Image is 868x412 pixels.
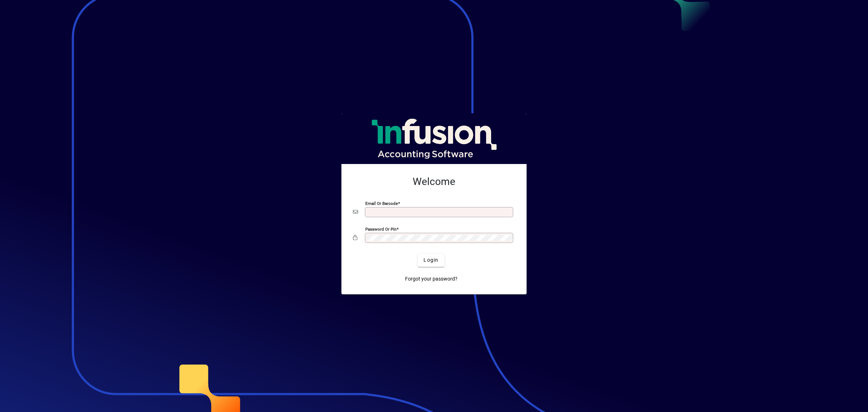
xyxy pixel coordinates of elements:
span: Login [424,256,438,264]
mat-label: Email or Barcode [365,201,398,206]
h2: Welcome [353,176,515,188]
mat-label: Password or Pin [365,226,396,231]
button: Login [418,254,444,267]
a: Forgot your password? [402,273,460,286]
span: Forgot your password? [405,275,458,283]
